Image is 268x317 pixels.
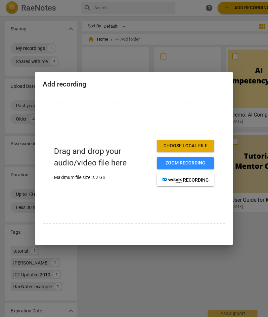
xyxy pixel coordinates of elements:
h2: Add recording [43,80,225,88]
p: Drag and drop your audio/video file here [54,146,152,169]
span: recording [162,177,209,184]
span: Zoom recording [162,160,209,166]
p: Maximum file size is 2 GB [54,174,152,181]
button: recording [157,174,214,186]
button: Zoom recording [157,157,214,169]
button: Choose local file [157,140,214,152]
span: Choose local file [162,143,209,149]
